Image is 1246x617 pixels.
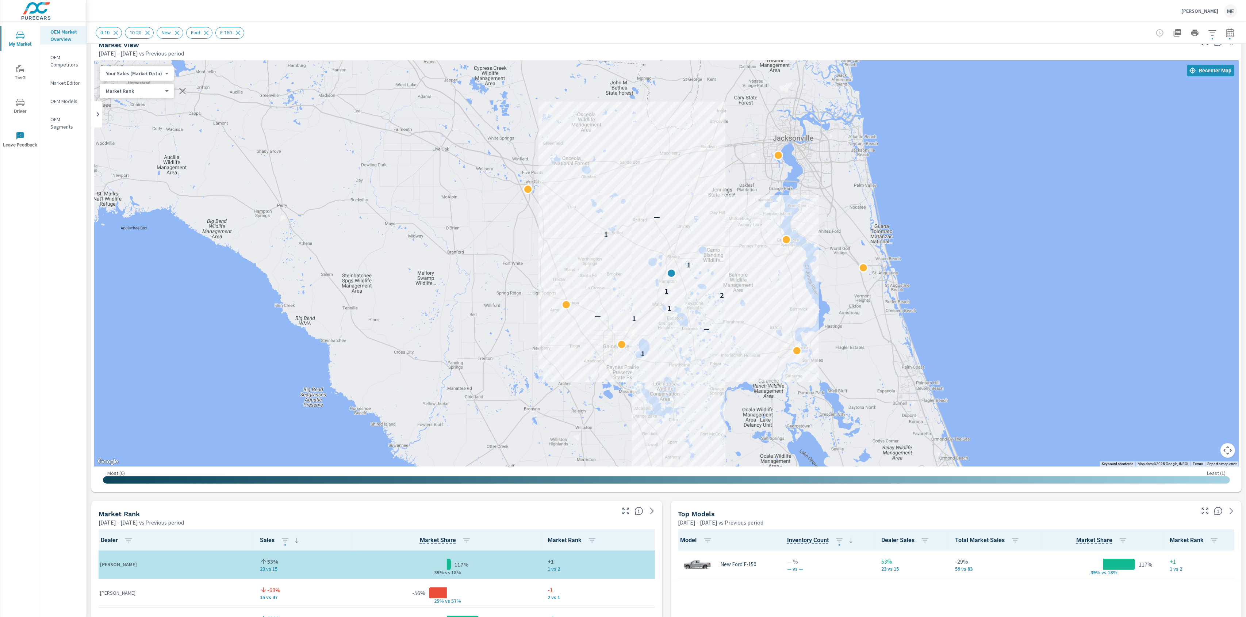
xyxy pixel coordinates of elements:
[1181,8,1218,14] p: [PERSON_NAME]
[40,96,87,107] div: OEM Models
[429,570,448,576] p: 39% v
[640,349,644,358] p: 1
[107,470,125,476] p: Most ( 6 )
[50,79,81,87] p: Market Editor
[125,27,154,39] div: 10-20
[3,64,38,82] span: Tier2
[1170,26,1185,40] button: "Export Report to PDF"
[157,30,175,35] span: New
[3,98,38,116] span: Driver
[40,77,87,88] div: Market Editor
[50,28,81,43] p: OEM Market Overview
[106,88,162,94] p: Market Rank
[881,566,944,572] p: 23 vs 15
[604,230,608,239] p: 1
[0,22,40,156] div: nav menu
[40,52,87,70] div: OEM Competitors
[100,88,168,95] div: Your Sales (Market Data)
[125,30,146,35] span: 10-20
[3,132,38,149] span: Leave Feedback
[106,70,162,77] p: Your Sales (Market Data)
[1226,505,1237,517] a: See more details in report
[1085,570,1104,576] p: 39% v
[594,312,601,320] p: —
[157,27,183,39] div: New
[215,27,244,39] div: F-150
[955,566,1037,572] p: 59 vs 83
[420,536,474,545] span: Market Share
[678,510,715,518] h5: Top Models
[703,324,710,333] p: —
[267,557,278,566] p: 53%
[99,41,139,49] h5: Market View
[1138,462,1188,466] span: Map data ©2025 Google, INEGI
[548,557,653,566] p: +1
[1139,560,1153,569] p: 117%
[455,560,468,569] p: 117%
[721,561,756,568] p: New Ford F-150
[420,536,456,545] span: Dealer Sales / Total Market Sales. [Market = within dealer PMA (or 60 miles if no PMA is defined)...
[1224,4,1237,18] div: ME
[1205,26,1220,40] button: Apply Filters
[1188,26,1202,40] button: Print Report
[1187,65,1234,76] button: Recenter Map
[1170,536,1222,545] span: Market Rank
[1190,67,1231,74] span: Recenter Map
[955,557,1037,566] p: -29%
[1220,443,1235,458] button: Map camera controls
[881,557,944,566] p: 53%
[634,507,643,515] span: Market Rank shows you how you rank, in terms of sales, to other dealerships in your market. “Mark...
[664,287,668,296] p: 1
[187,30,204,35] span: Ford
[1170,566,1233,572] p: 1 vs 2
[654,212,660,221] p: —
[787,566,870,572] p: — vs —
[678,518,764,527] p: [DATE] - [DATE] vs Previous period
[632,314,636,323] p: 1
[99,49,184,58] p: [DATE] - [DATE] vs Previous period
[96,457,120,466] a: Open this area in Google Maps (opens a new window)
[1076,536,1130,545] span: Market Share
[1102,461,1133,466] button: Keyboard shortcuts
[186,27,212,39] div: Ford
[101,536,136,545] span: Dealer
[448,598,465,605] p: s 57%
[1223,26,1237,40] button: Select Date Range
[50,98,81,105] p: OEM Models
[680,536,715,545] span: Model
[1199,505,1211,517] button: Make Fullscreen
[686,260,690,269] p: 1
[260,566,346,572] p: 23 vs 15
[100,589,248,597] p: [PERSON_NAME]
[96,30,114,35] span: 0-10
[40,26,87,45] div: OEM Market Overview
[881,536,932,545] span: Dealer Sales
[448,570,465,576] p: s 18%
[548,536,599,545] span: Market Rank
[99,510,140,518] h5: Market Rank
[429,598,448,605] p: 25% v
[667,304,671,313] p: 1
[1214,507,1223,515] span: Find the biggest opportunities within your model lineup nationwide. [Source: Market registration ...
[787,557,870,566] p: — %
[267,586,280,594] p: -68%
[683,553,712,575] img: glamour
[3,31,38,49] span: My Market
[1207,470,1226,476] p: Least ( 1 )
[548,566,653,572] p: 1 vs 2
[1170,557,1233,566] p: +1
[50,116,81,130] p: OEM Segments
[548,594,653,600] p: 2 vs 1
[1076,536,1112,545] span: Model Sales / Total Market Sales. [Market = within dealer PMA (or 60 miles if no PMA is defined) ...
[100,70,168,77] div: Your Sales (Market Data)
[260,536,301,545] span: Sales
[260,594,346,600] p: 15 vs 47
[96,457,120,466] img: Google
[100,561,248,568] p: [PERSON_NAME]
[1207,462,1237,466] a: Report a map error
[99,518,184,527] p: [DATE] - [DATE] vs Previous period
[40,114,87,132] div: OEM Segments
[96,27,122,39] div: 0-10
[50,54,81,68] p: OEM Competitors
[216,30,236,35] span: F-150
